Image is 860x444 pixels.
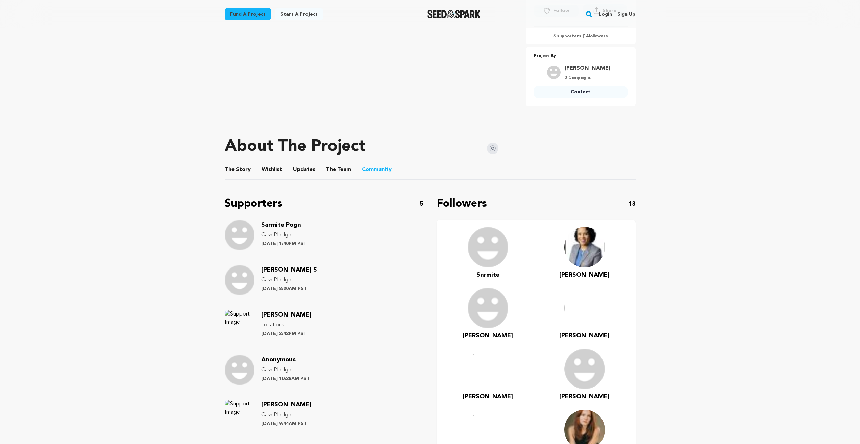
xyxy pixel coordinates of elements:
span: [PERSON_NAME] [463,333,513,339]
span: Community [362,166,392,174]
a: Anonymous [261,357,296,363]
a: Seed&Spark Homepage [427,10,481,18]
span: Sarmite [476,272,499,278]
p: [DATE] 10:28AM PST [261,375,310,382]
img: Support Image [225,265,254,295]
p: Followers [437,196,487,212]
a: Sarmite Poga [261,223,301,228]
p: [DATE] 1:40PM PST [261,240,307,247]
a: Login [599,9,612,20]
img: Seed&Spark Logo Dark Mode [427,10,481,18]
a: [PERSON_NAME] [559,331,610,341]
img: user.png [564,349,605,389]
a: [PERSON_NAME] S [261,267,317,273]
span: Wishlist [262,166,282,174]
p: Cash Pledge [261,411,312,419]
p: [DATE] 9:44AM PST [261,420,312,427]
span: The [326,166,336,174]
img: ACg8ocIP5OMOaixasavH0MMiCXFSddgAoIpUonSvA6ZUvvmpsyMTkg=s96-c [564,288,605,328]
p: Cash Pledge [261,231,307,239]
span: Team [326,166,351,174]
a: [PERSON_NAME] [559,392,610,401]
p: 13 [628,199,636,209]
img: user.png [547,66,561,79]
p: Cash Pledge [261,276,317,284]
a: [PERSON_NAME] [559,270,610,280]
span: [PERSON_NAME] [559,394,610,400]
a: [PERSON_NAME] [463,331,513,341]
p: Locations [261,321,312,329]
a: [PERSON_NAME] [261,402,312,408]
img: Support Image [225,310,254,340]
p: [DATE] 2:42PM PST [261,330,312,337]
p: Supporters [225,196,282,212]
span: [PERSON_NAME] [463,394,513,400]
span: [PERSON_NAME] [559,333,610,339]
h1: About The Project [225,139,365,155]
p: 5 [420,199,423,209]
img: Support Image [225,355,254,385]
p: [DATE] 8:20AM PST [261,285,317,292]
img: Seed&Spark Instagram Icon [487,143,498,154]
p: Project By [534,52,628,60]
p: 5 supporters | followers [534,33,628,39]
a: Contact [534,86,628,98]
img: Support Image [225,400,254,430]
a: Sarmite [476,270,499,280]
img: user.png [468,227,508,267]
span: Story [225,166,251,174]
a: Sign up [617,9,635,20]
a: Start a project [275,8,323,20]
p: Cash Pledge [261,366,310,374]
a: [PERSON_NAME] [463,392,513,401]
a: Fund a project [225,8,271,20]
span: [PERSON_NAME] [559,272,610,278]
a: [PERSON_NAME] [261,312,312,318]
img: 6a4719eec49e6920.jpg [564,227,605,267]
span: The [225,166,235,174]
img: user.png [468,288,508,328]
img: Support Image [225,220,254,250]
p: 3 Campaigns | [565,75,610,80]
span: 14 [584,34,588,38]
img: ACg8ocI63VVzrxy3mApmBjOoA-J8_6qDwj6LxqoQz3chFcqk2YJOQ_uR4w=s96-c [468,349,508,389]
span: Updates [293,166,315,174]
a: Goto VandeWalker Nicole profile [565,64,610,72]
